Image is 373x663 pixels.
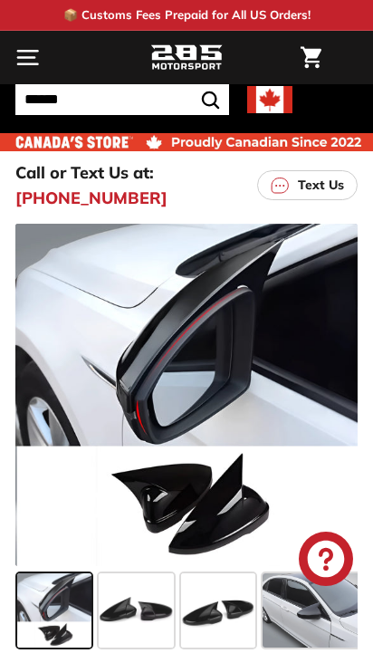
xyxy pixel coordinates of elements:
p: 📦 Customs Fees Prepaid for All US Orders! [63,6,311,24]
p: Call or Text Us at: [15,160,154,185]
a: Cart [292,32,330,83]
a: Text Us [257,170,358,200]
inbox-online-store-chat: Shopify online store chat [293,532,359,591]
p: Text Us [298,176,344,195]
input: Search [15,84,229,115]
a: [PHONE_NUMBER] [15,186,167,210]
img: Logo_285_Motorsport_areodynamics_components [150,43,223,73]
